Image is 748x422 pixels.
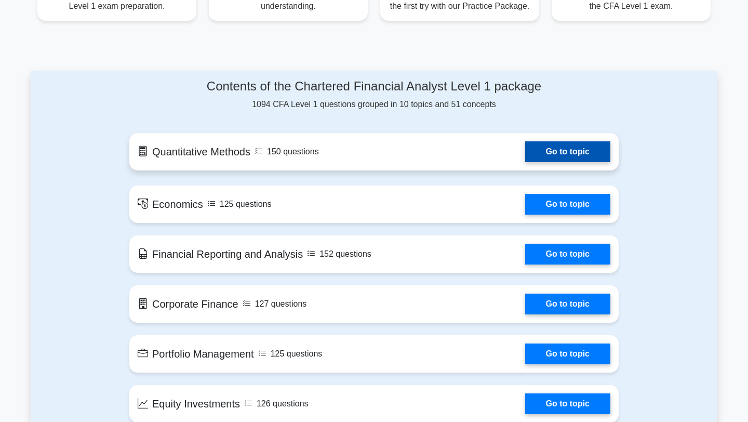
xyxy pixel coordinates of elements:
[525,344,610,364] a: Go to topic
[525,393,610,414] a: Go to topic
[129,79,619,111] div: 1094 CFA Level 1 questions grouped in 10 topics and 51 concepts
[525,244,610,265] a: Go to topic
[525,194,610,215] a: Go to topic
[525,141,610,162] a: Go to topic
[129,79,619,94] h4: Contents of the Chartered Financial Analyst Level 1 package
[525,294,610,314] a: Go to topic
